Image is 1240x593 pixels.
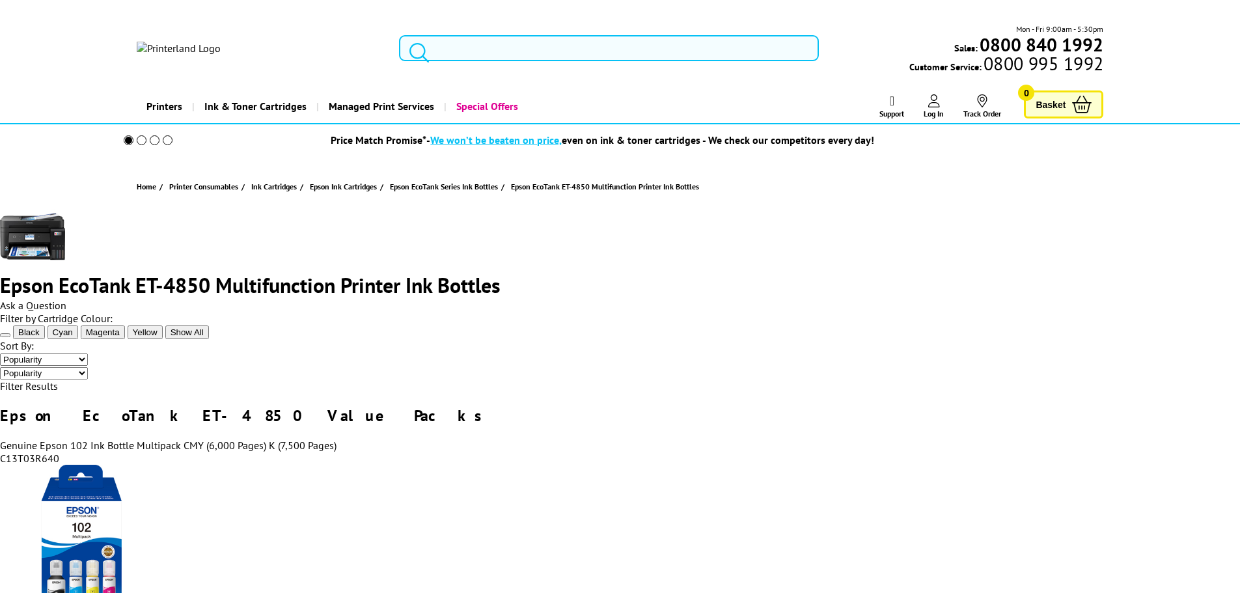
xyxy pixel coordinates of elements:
a: 0800 840 1992 [978,38,1103,51]
a: Special Offers [444,90,528,123]
a: Track Order [963,94,1001,118]
span: We won’t be beaten on price, [430,133,562,146]
span: Show All [171,327,204,337]
button: Cyan [48,325,78,339]
a: Managed Print Services [316,90,444,123]
span: Ink & Toner Cartridges [204,90,307,123]
a: Home [137,180,159,193]
a: Basket 0 [1024,90,1103,118]
a: Ink & Toner Cartridges [192,90,316,123]
img: Printerland Logo [137,42,221,55]
button: Magenta [81,325,125,339]
span: Black [18,327,40,337]
a: Printer Consumables [169,180,241,193]
a: Support [879,94,904,118]
li: modal_Promise [106,129,1094,152]
span: Yellow [133,327,158,337]
span: Price Match Promise* [331,133,426,146]
span: Epson EcoTank ET-4850 Multifunction Printer Ink Bottles [511,182,699,191]
span: Magenta [86,327,120,337]
div: - even on ink & toner cartridges - We check our competitors every day! [426,133,874,146]
a: Ink Cartridges [251,180,300,193]
span: 0 [1018,85,1034,101]
a: Printerland Logo [137,42,383,55]
span: Sales: [954,42,978,54]
span: Mon - Fri 9:00am - 5:30pm [1016,23,1103,35]
span: Ink Cartridges [251,180,297,193]
span: Support [879,109,904,118]
a: Log In [924,94,944,118]
a: Epson EcoTank Series Ink Bottles [390,180,501,193]
span: Basket [1036,96,1066,113]
button: Yellow [128,325,163,339]
span: Epson Ink Cartridges [310,180,377,193]
a: Printers [137,90,192,123]
span: Cyan [53,327,73,337]
span: Log In [924,109,944,118]
b: 0800 840 1992 [980,33,1103,57]
button: Show All [165,325,209,339]
a: Epson Ink Cartridges [310,180,380,193]
span: Epson EcoTank Series Ink Bottles [390,180,498,193]
span: Customer Service: [909,57,1103,73]
button: Filter by Black [13,325,45,339]
span: Printer Consumables [169,180,238,193]
span: 0800 995 1992 [982,57,1103,70]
